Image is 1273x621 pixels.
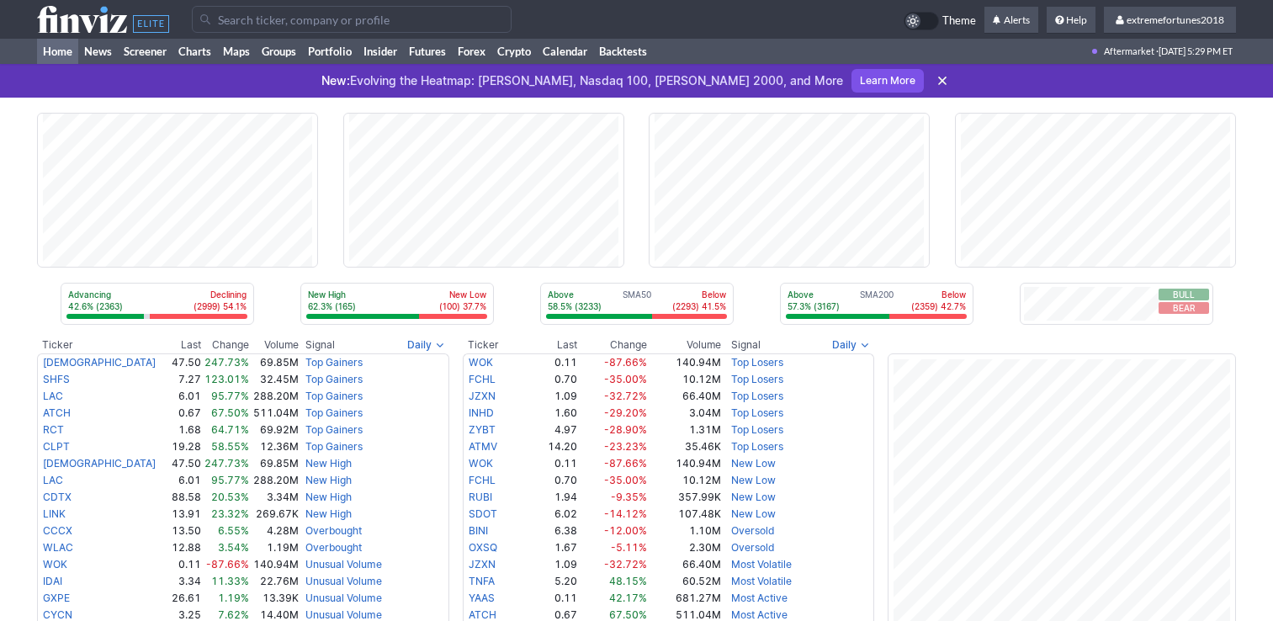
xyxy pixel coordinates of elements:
[43,457,156,470] a: [DEMOGRAPHIC_DATA]
[519,337,579,353] th: Last
[204,457,249,470] span: 247.73%
[308,289,356,300] p: New High
[469,608,496,621] a: ATCH
[250,337,300,353] th: Volume
[578,337,648,353] th: Change
[321,73,350,88] span: New:
[731,474,776,486] a: New Low
[118,39,172,64] a: Screener
[463,337,519,353] th: Ticker
[162,388,202,405] td: 6.01
[469,558,496,571] a: JZXN
[305,524,362,537] a: Overbought
[672,300,726,312] p: (2293) 41.5%
[439,300,486,312] p: (100) 37.7%
[1104,39,1159,64] span: Aftermarket ·
[469,575,495,587] a: TNFA
[204,356,249,369] span: 247.73%
[250,455,300,472] td: 69.85M
[469,457,493,470] a: WOK
[1104,7,1236,34] a: extremefortunes2018
[648,573,722,590] td: 60.52M
[469,474,496,486] a: FCHL
[788,289,840,300] p: Above
[439,289,486,300] p: New Low
[43,373,70,385] a: SHFS
[250,556,300,573] td: 140.94M
[731,491,776,503] a: New Low
[305,491,352,503] a: New High
[469,423,496,436] a: ZYBT
[648,523,722,539] td: 1.10M
[43,524,72,537] a: CCCX
[469,406,494,419] a: INHD
[609,592,647,604] span: 42.17%
[604,524,647,537] span: -12.00%
[194,300,247,312] p: (2999) 54.1%
[403,39,452,64] a: Futures
[43,608,72,621] a: CYCN
[305,575,382,587] a: Unusual Volume
[43,474,63,486] a: LAC
[731,524,774,537] a: Oversold
[43,491,72,503] a: CDTX
[731,592,788,604] a: Most Active
[519,489,579,506] td: 1.94
[43,440,70,453] a: CLPT
[162,539,202,556] td: 12.88
[648,455,722,472] td: 140.94M
[469,356,493,369] a: WOK
[305,558,382,571] a: Unusual Volume
[452,39,491,64] a: Forex
[548,300,602,312] p: 58.5% (3233)
[162,489,202,506] td: 88.58
[648,590,722,607] td: 681.27M
[305,390,363,402] a: Top Gainers
[731,423,783,436] a: Top Losers
[162,371,202,388] td: 7.27
[731,575,792,587] a: Most Volatile
[250,405,300,422] td: 511.04M
[78,39,118,64] a: News
[305,423,363,436] a: Top Gainers
[519,455,579,472] td: 0.11
[211,390,249,402] span: 95.77%
[604,373,647,385] span: -35.00%
[43,558,67,571] a: WOK
[593,39,653,64] a: Backtests
[43,575,62,587] a: IDAI
[43,592,70,604] a: GXPE
[250,590,300,607] td: 13.39K
[250,422,300,438] td: 69.92M
[321,72,843,89] p: Evolving the Heatmap: [PERSON_NAME], Nasdaq 100, [PERSON_NAME] 2000, and More
[250,573,300,590] td: 22.76M
[211,406,249,419] span: 67.50%
[911,300,966,312] p: (2359) 42.7%
[648,371,722,388] td: 10.12M
[519,371,579,388] td: 0.70
[43,406,71,419] a: ATCH
[984,7,1038,34] a: Alerts
[648,472,722,489] td: 10.12M
[828,337,874,353] button: Signals interval
[250,539,300,556] td: 1.19M
[305,541,362,554] a: Overbought
[604,440,647,453] span: -23.23%
[648,539,722,556] td: 2.30M
[604,406,647,419] span: -29.20%
[218,524,249,537] span: 6.55%
[519,438,579,455] td: 14.20
[305,474,352,486] a: New High
[648,337,722,353] th: Volume
[469,390,496,402] a: JZXN
[648,489,722,506] td: 357.99K
[218,592,249,604] span: 1.19%
[204,373,249,385] span: 123.01%
[1159,39,1233,64] span: [DATE] 5:29 PM ET
[469,592,495,604] a: YAAS
[548,289,602,300] p: Above
[211,474,249,486] span: 95.77%
[305,440,363,453] a: Top Gainers
[731,507,776,520] a: New Low
[305,457,352,470] a: New High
